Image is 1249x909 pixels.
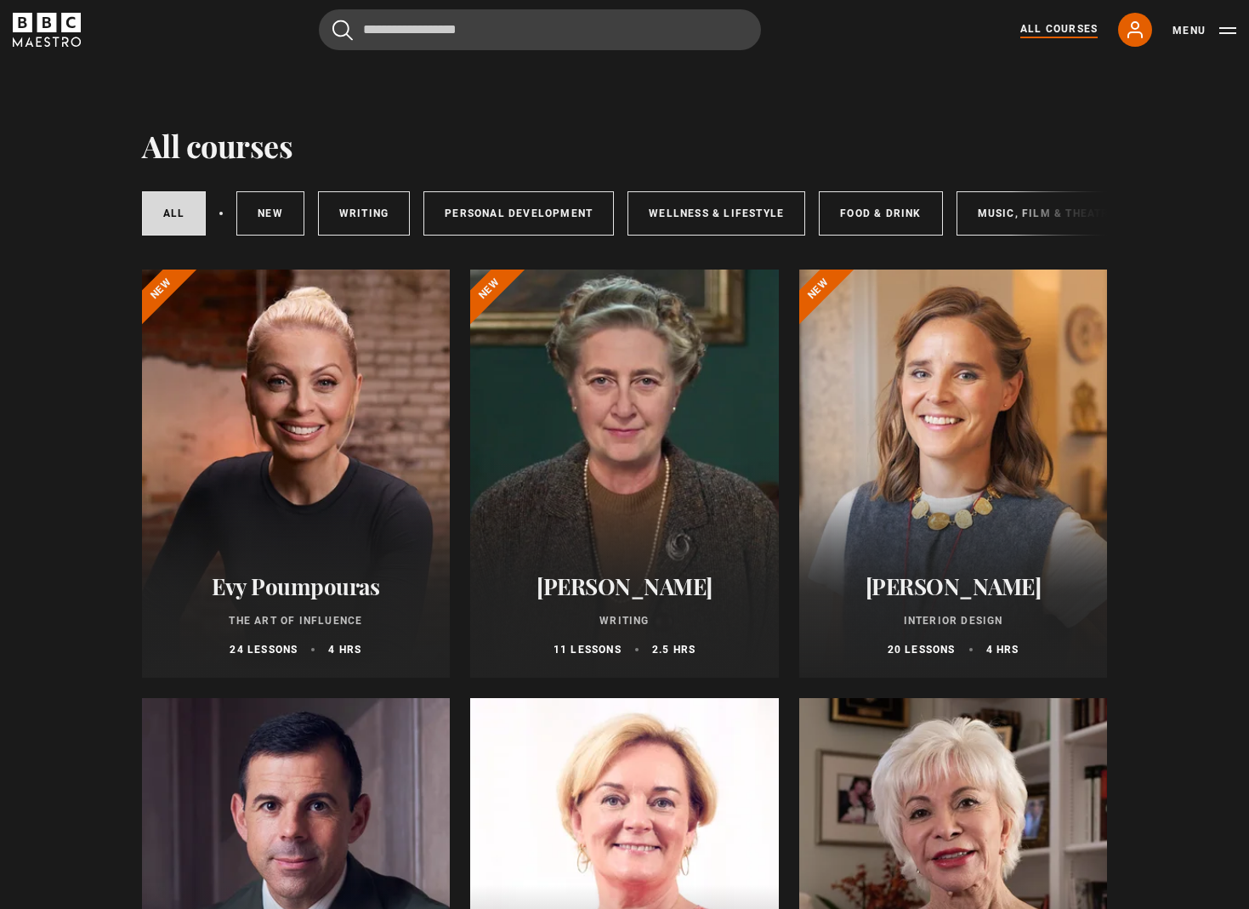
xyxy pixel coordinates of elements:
button: Toggle navigation [1172,22,1236,39]
a: All Courses [1020,21,1098,38]
p: 20 lessons [888,642,956,657]
input: Search [319,9,761,50]
h2: [PERSON_NAME] [820,573,1087,599]
p: 24 lessons [230,642,298,657]
a: Wellness & Lifestyle [627,191,805,236]
p: 4 hrs [328,642,361,657]
a: All [142,191,207,236]
a: Evy Poumpouras The Art of Influence 24 lessons 4 hrs New [142,270,451,678]
h2: [PERSON_NAME] [491,573,758,599]
p: Writing [491,613,758,628]
a: Personal Development [423,191,614,236]
a: [PERSON_NAME] Writing 11 lessons 2.5 hrs New [470,270,779,678]
p: Interior Design [820,613,1087,628]
h2: Evy Poumpouras [162,573,430,599]
svg: BBC Maestro [13,13,81,47]
p: 11 lessons [554,642,622,657]
h1: All courses [142,128,293,163]
a: Music, Film & Theatre [957,191,1138,236]
p: The Art of Influence [162,613,430,628]
p: 4 hrs [986,642,1019,657]
a: Food & Drink [819,191,942,236]
a: Writing [318,191,410,236]
button: Submit the search query [332,20,353,41]
a: New [236,191,304,236]
p: 2.5 hrs [652,642,695,657]
a: [PERSON_NAME] Interior Design 20 lessons 4 hrs New [799,270,1108,678]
